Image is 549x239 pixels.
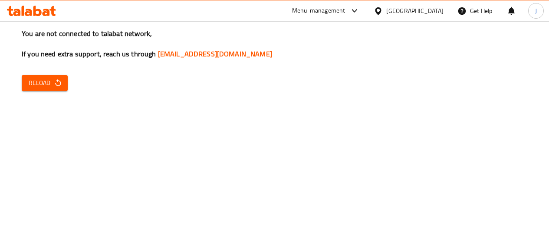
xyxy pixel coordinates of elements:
[29,78,61,88] span: Reload
[22,29,527,59] h3: You are not connected to talabat network, If you need extra support, reach us through
[292,6,345,16] div: Menu-management
[535,6,537,16] span: J
[22,75,68,91] button: Reload
[158,47,272,60] a: [EMAIL_ADDRESS][DOMAIN_NAME]
[386,6,444,16] div: [GEOGRAPHIC_DATA]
